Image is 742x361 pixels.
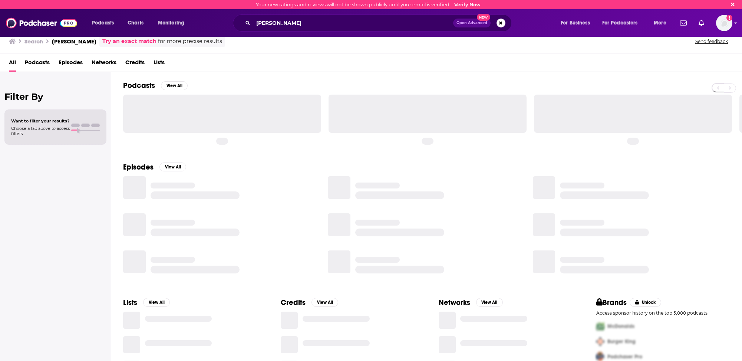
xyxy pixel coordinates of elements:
span: Podcasts [92,18,114,28]
button: open menu [555,17,599,29]
img: User Profile [716,15,732,31]
button: Open AdvancedNew [453,19,491,27]
span: For Business [561,18,590,28]
button: open menu [649,17,676,29]
button: View All [161,81,188,90]
h2: Networks [439,298,470,307]
span: Choose a tab above to access filters. [11,126,70,136]
a: Show notifications dropdown [696,17,707,29]
h2: Episodes [123,163,154,172]
span: More [654,18,666,28]
button: open menu [87,17,123,29]
p: Access sponsor history on the top 5,000 podcasts. [596,310,730,316]
button: open menu [153,17,194,29]
button: View All [143,298,170,307]
div: Your new ratings and reviews will not be shown publicly until your email is verified. [256,2,481,7]
h3: [PERSON_NAME] [52,38,96,45]
span: Podchaser Pro [607,354,642,360]
a: Show notifications dropdown [677,17,690,29]
span: McDonalds [607,323,634,329]
img: Podchaser - Follow, Share and Rate Podcasts [6,16,77,30]
span: Monitoring [158,18,184,28]
button: View All [311,298,338,307]
a: Charts [123,17,148,29]
h2: Lists [123,298,137,307]
h2: Credits [281,298,306,307]
a: EpisodesView All [123,163,186,172]
span: Open Advanced [456,21,487,25]
button: View All [476,298,503,307]
a: Credits [125,56,145,72]
span: Burger King [607,338,636,345]
a: Lists [154,56,165,72]
img: Second Pro Logo [593,334,607,349]
span: New [477,14,490,21]
h3: Search [24,38,43,45]
h2: Filter By [4,91,106,102]
span: Want to filter your results? [11,118,70,124]
button: Show profile menu [716,15,732,31]
h2: Brands [596,298,627,307]
a: Verify Now [454,2,481,7]
a: ListsView All [123,298,170,307]
span: for more precise results [158,37,222,46]
span: Charts [128,18,144,28]
a: Try an exact match [102,37,156,46]
a: Networks [92,56,116,72]
a: CreditsView All [281,298,338,307]
input: Search podcasts, credits, & more... [253,17,453,29]
button: open menu [597,17,649,29]
a: PodcastsView All [123,81,188,90]
img: First Pro Logo [593,319,607,334]
span: For Podcasters [602,18,638,28]
a: All [9,56,16,72]
h2: Podcasts [123,81,155,90]
div: Search podcasts, credits, & more... [240,14,519,32]
a: Podcasts [25,56,50,72]
a: NetworksView All [439,298,503,307]
button: View All [159,163,186,171]
button: Unlock [630,298,661,307]
a: Episodes [59,56,83,72]
span: Logged in as BretAita [716,15,732,31]
svg: Email not verified [726,15,732,21]
button: Send feedback [693,38,730,45]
